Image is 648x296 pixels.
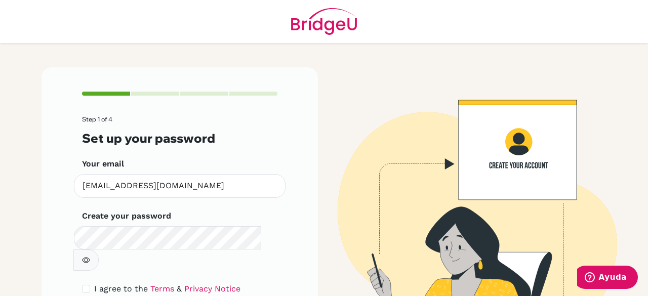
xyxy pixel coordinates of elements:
[150,284,174,293] a: Terms
[82,115,112,123] span: Step 1 of 4
[184,284,240,293] a: Privacy Notice
[82,210,171,222] label: Create your password
[74,174,286,198] input: Insert your email*
[82,131,277,146] h3: Set up your password
[577,266,638,291] iframe: Abre un widget desde donde se puede obtener más información
[94,284,148,293] span: I agree to the
[177,284,182,293] span: &
[82,158,124,170] label: Your email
